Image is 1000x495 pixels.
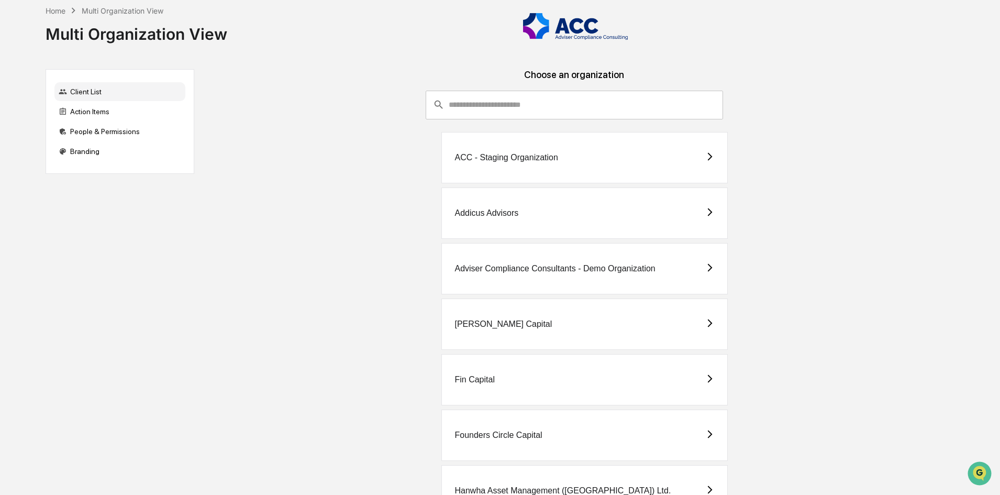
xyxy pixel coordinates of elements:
div: 🔎 [10,153,19,161]
span: Pylon [104,178,127,185]
div: consultant-dashboard__filter-organizations-search-bar [426,91,723,119]
p: How can we help? [10,22,191,39]
div: Home [46,6,65,15]
div: Multi Organization View [46,16,227,43]
a: 🗄️Attestations [72,128,134,147]
a: Powered byPylon [74,177,127,185]
div: 🗄️ [76,133,84,141]
div: Multi Organization View [82,6,163,15]
span: Data Lookup [21,152,66,162]
div: We're offline, we'll be back soon [36,91,137,99]
a: 🔎Data Lookup [6,148,70,167]
div: ACC - Staging Organization [454,153,558,162]
img: 1746055101610-c473b297-6a78-478c-a979-82029cc54cd1 [10,80,29,99]
div: People & Permissions [54,122,185,141]
div: Addicus Advisors [454,208,518,218]
div: [PERSON_NAME] Capital [454,320,552,329]
div: Founders Circle Capital [454,431,542,440]
iframe: Open customer support [966,460,995,489]
div: 🖐️ [10,133,19,141]
button: Start new chat [178,83,191,96]
input: Clear [27,48,173,59]
img: Adviser Compliance Consulting [523,13,628,40]
span: Attestations [86,132,130,142]
span: Preclearance [21,132,68,142]
div: Fin Capital [454,375,494,384]
div: Branding [54,142,185,161]
div: Action Items [54,102,185,121]
a: 🖐️Preclearance [6,128,72,147]
div: Adviser Compliance Consultants - Demo Organization [454,264,655,273]
div: Client List [54,82,185,101]
div: Choose an organization [203,69,946,91]
div: Start new chat [36,80,172,91]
